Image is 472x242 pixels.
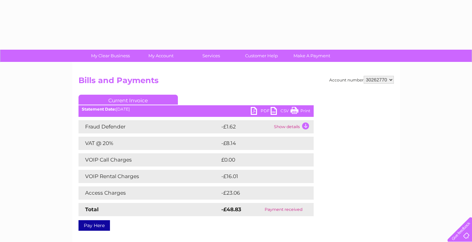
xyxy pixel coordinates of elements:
[82,107,116,112] b: Statement Date:
[220,153,298,167] td: £0.00
[79,220,110,231] a: Pay Here
[79,107,314,112] div: [DATE]
[220,186,301,200] td: -£23.06
[79,153,220,167] td: VOIP Call Charges
[253,203,314,216] td: Payment received
[83,50,138,62] a: My Clear Business
[290,107,310,117] a: Print
[251,107,271,117] a: PDF
[271,107,290,117] a: CSV
[85,206,99,213] strong: Total
[220,170,300,183] td: -£16.01
[133,50,188,62] a: My Account
[79,120,220,133] td: Fraud Defender
[234,50,289,62] a: Customer Help
[79,186,220,200] td: Access Charges
[329,76,394,84] div: Account number
[79,170,220,183] td: VOIP Rental Charges
[221,206,241,213] strong: -£48.83
[220,120,272,133] td: -£1.62
[220,137,299,150] td: -£8.14
[79,76,394,88] h2: Bills and Payments
[285,50,339,62] a: Make A Payment
[184,50,238,62] a: Services
[79,95,178,105] a: Current Invoice
[79,137,220,150] td: VAT @ 20%
[272,120,314,133] td: Show details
